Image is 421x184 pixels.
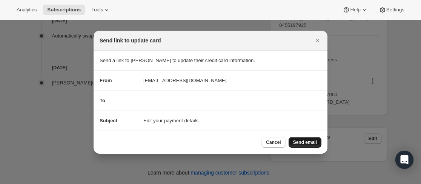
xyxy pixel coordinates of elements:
span: Help [350,7,360,13]
span: Tools [91,7,103,13]
span: To [100,98,105,103]
span: Subject [100,118,117,123]
span: Analytics [17,7,37,13]
span: From [100,78,112,83]
span: Settings [386,7,404,13]
span: [EMAIL_ADDRESS][DOMAIN_NAME] [143,77,226,84]
span: Edit your payment details [143,117,198,125]
button: Cancel [261,137,285,148]
p: Send a link to [PERSON_NAME] to update their credit card information. [100,57,321,64]
div: Open Intercom Messenger [395,151,413,169]
h2: Send link to update card [100,37,161,44]
span: Subscriptions [47,7,81,13]
button: Settings [374,5,409,15]
span: Send email [293,139,317,145]
button: Help [338,5,372,15]
button: Close [312,35,323,46]
button: Subscriptions [43,5,85,15]
span: Cancel [266,139,281,145]
button: Tools [87,5,115,15]
button: Analytics [12,5,41,15]
button: Send email [289,137,321,148]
